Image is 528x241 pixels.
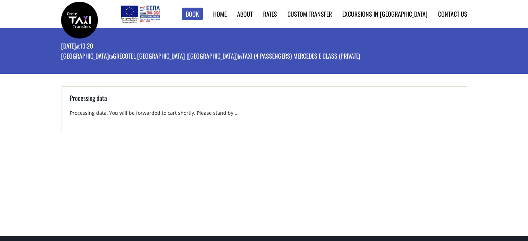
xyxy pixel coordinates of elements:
[61,42,360,52] p: [DATE] 10:20
[120,3,161,24] img: e-bannersEUERDF180X90.jpg
[238,52,242,60] small: by
[287,9,332,18] a: Custom Transfer
[263,9,277,18] a: Rates
[70,93,459,110] h3: Processing data
[237,9,253,18] a: About
[76,42,80,50] small: at
[342,9,428,18] a: Excursions in [GEOGRAPHIC_DATA]
[61,16,98,23] a: Crete Taxi Transfers | Booking page | Crete Taxi Transfers
[438,9,467,18] a: Contact us
[61,52,360,62] p: [GEOGRAPHIC_DATA] Grecotel [GEOGRAPHIC_DATA] ([GEOGRAPHIC_DATA]) Taxi (4 passengers) Mercedes E C...
[70,110,459,122] p: Processing data. You will be forwarded to cart shortly. Please stand by...
[213,9,227,18] a: Home
[182,8,203,20] a: Book
[61,2,98,38] img: Crete Taxi Transfers | Booking page | Crete Taxi Transfers
[109,52,113,60] small: to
